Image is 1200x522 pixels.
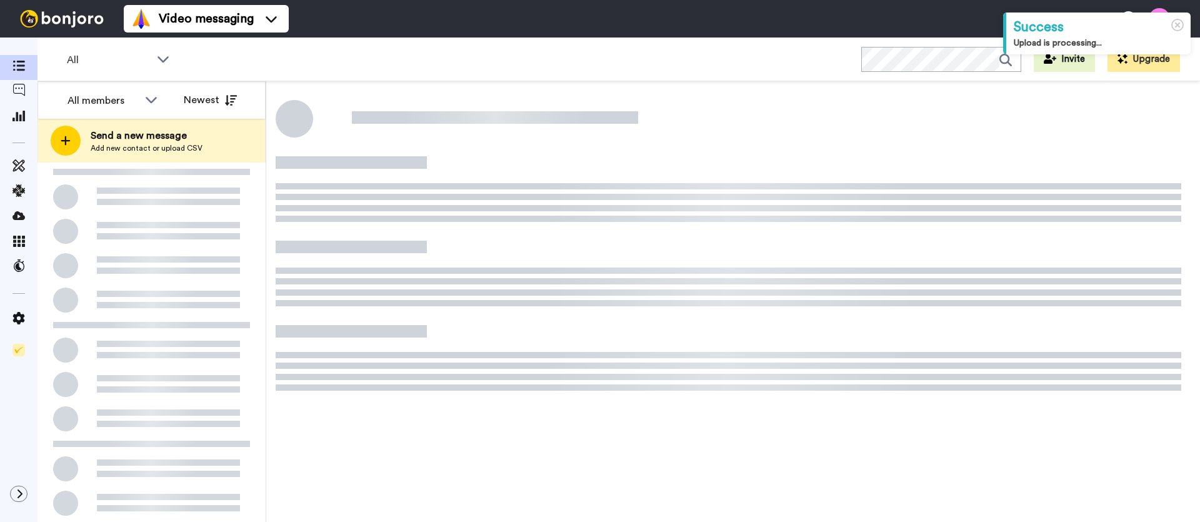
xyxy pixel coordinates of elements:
[91,128,202,143] span: Send a new message
[67,53,151,68] span: All
[67,93,139,108] div: All members
[174,88,246,113] button: Newest
[12,344,25,356] img: Checklist.svg
[91,143,202,153] span: Add new contact or upload CSV
[1107,47,1180,72] button: Upgrade
[1014,18,1183,37] div: Success
[159,10,254,28] span: Video messaging
[15,10,109,28] img: bj-logo-header-white.svg
[1034,47,1095,72] button: Invite
[131,9,151,29] img: vm-color.svg
[1014,37,1183,49] div: Upload is processing...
